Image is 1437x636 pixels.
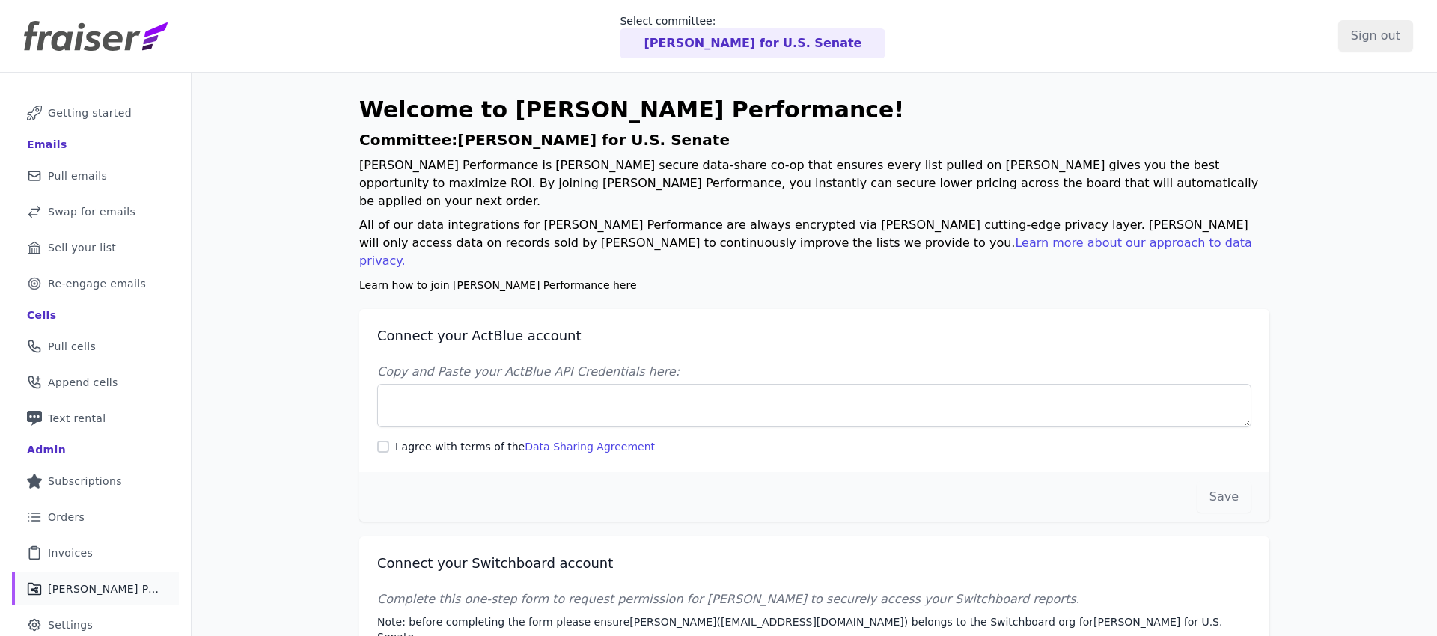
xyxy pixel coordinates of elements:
[12,159,179,192] a: Pull emails
[12,97,179,129] a: Getting started
[644,34,861,52] p: [PERSON_NAME] for U.S. Senate
[377,363,1251,381] label: Copy and Paste your ActBlue API Credentials here:
[359,216,1269,270] p: All of our data integrations for [PERSON_NAME] Performance are always encrypted via [PERSON_NAME]...
[1338,20,1413,52] input: Sign out
[359,279,637,291] a: Learn how to join [PERSON_NAME] Performance here
[377,590,1251,608] p: Complete this one-step form to request permission for [PERSON_NAME] to securely access your Switc...
[12,231,179,264] a: Sell your list
[12,572,179,605] a: [PERSON_NAME] Performance
[48,474,122,489] span: Subscriptions
[377,327,1251,345] h2: Connect your ActBlue account
[48,106,132,120] span: Getting started
[12,465,179,498] a: Subscriptions
[27,137,67,152] div: Emails
[1197,481,1251,513] button: Save
[395,439,655,454] label: I agree with terms of the
[359,156,1269,210] p: [PERSON_NAME] Performance is [PERSON_NAME] secure data-share co-op that ensures every list pulled...
[359,97,1269,123] h1: Welcome to [PERSON_NAME] Performance!
[48,510,85,525] span: Orders
[620,13,885,28] p: Select committee:
[12,366,179,399] a: Append cells
[12,536,179,569] a: Invoices
[48,545,93,560] span: Invoices
[27,308,56,322] div: Cells
[48,276,146,291] span: Re-engage emails
[12,267,179,300] a: Re-engage emails
[48,339,96,354] span: Pull cells
[525,441,655,453] a: Data Sharing Agreement
[12,501,179,533] a: Orders
[48,411,106,426] span: Text rental
[48,168,107,183] span: Pull emails
[377,554,1251,572] h2: Connect your Switchboard account
[359,129,1269,150] h1: Committee: [PERSON_NAME] for U.S. Senate
[12,330,179,363] a: Pull cells
[48,375,118,390] span: Append cells
[48,240,116,255] span: Sell your list
[12,195,179,228] a: Swap for emails
[48,617,93,632] span: Settings
[48,204,135,219] span: Swap for emails
[620,13,885,58] a: Select committee: [PERSON_NAME] for U.S. Senate
[12,402,179,435] a: Text rental
[48,581,161,596] span: [PERSON_NAME] Performance
[27,442,66,457] div: Admin
[24,21,168,51] img: Fraiser Logo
